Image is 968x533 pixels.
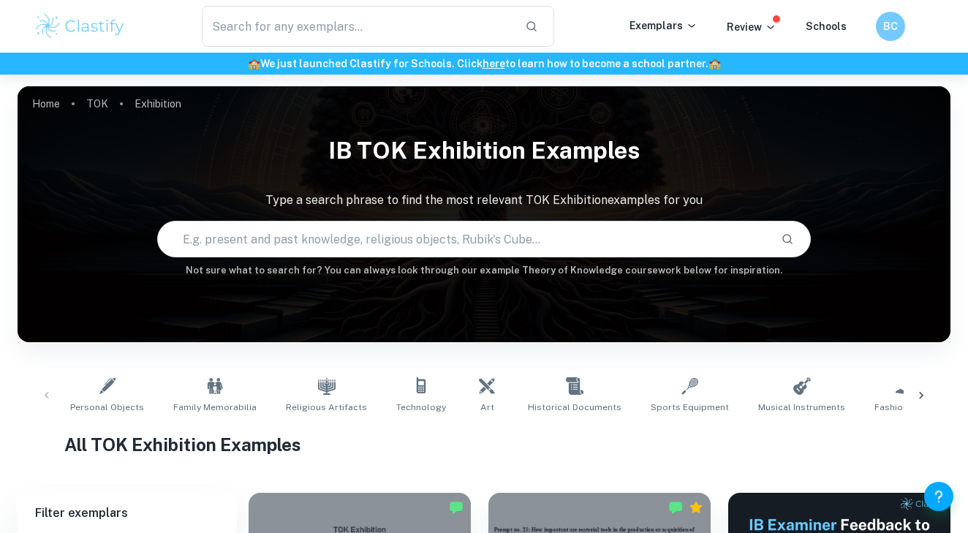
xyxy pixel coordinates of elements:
span: Historical Documents [528,401,621,414]
img: Marked [449,500,464,515]
button: Search [775,227,800,252]
span: Fashion Items [874,401,934,414]
h6: Not sure what to search for? You can always look through our example Theory of Knowledge coursewo... [18,263,950,278]
span: Technology [396,401,446,414]
img: Clastify logo [34,12,126,41]
span: Religious Artifacts [286,401,367,414]
h1: IB TOK Exhibition examples [18,127,950,174]
h1: All TOK Exhibition Examples [64,431,904,458]
p: Exhibition [135,96,181,112]
a: TOK [86,94,108,114]
a: Schools [806,20,847,32]
p: Type a search phrase to find the most relevant TOK Exhibition examples for you [18,192,950,209]
span: Art [480,401,494,414]
span: 🏫 [248,58,260,69]
span: Family Memorabilia [173,401,257,414]
button: BC [876,12,905,41]
p: Review [727,19,776,35]
input: E.g. present and past knowledge, religious objects, Rubik's Cube... [158,219,768,260]
button: Help and Feedback [924,482,953,511]
a: here [483,58,505,69]
a: Home [32,94,60,114]
span: Personal Objects [70,401,144,414]
div: Premium [689,500,703,515]
input: Search for any exemplars... [202,6,513,47]
h6: BC [882,18,899,34]
span: Musical Instruments [758,401,845,414]
span: 🏫 [708,58,721,69]
span: Sports Equipment [651,401,729,414]
img: Marked [668,500,683,515]
p: Exemplars [629,18,697,34]
h6: We just launched Clastify for Schools. Click to learn how to become a school partner. [3,56,965,72]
